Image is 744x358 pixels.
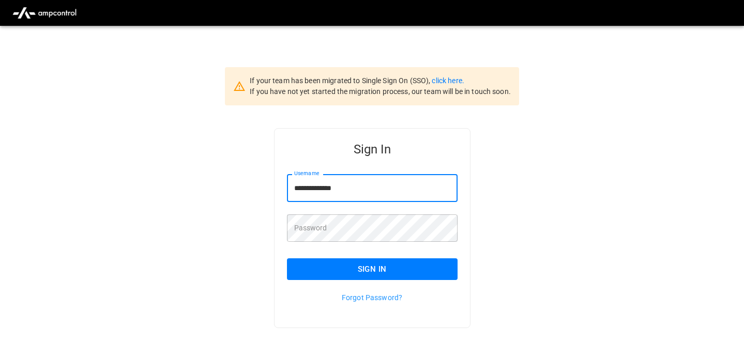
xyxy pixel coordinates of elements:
[287,258,458,280] button: Sign In
[250,76,432,85] span: If your team has been migrated to Single Sign On (SSO),
[287,292,458,303] p: Forgot Password?
[250,87,511,96] span: If you have not yet started the migration process, our team will be in touch soon.
[8,3,81,23] img: ampcontrol.io logo
[432,76,464,85] a: click here.
[287,141,458,158] h5: Sign In
[294,169,319,178] label: Username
